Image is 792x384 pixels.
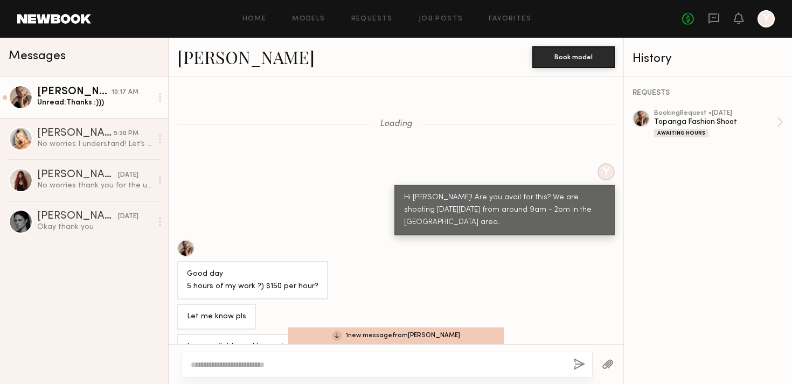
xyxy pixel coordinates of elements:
div: No worries I understand! Let’s definitely stay in touch for future shoots ☺️ [37,139,152,149]
div: Okay thank you [37,222,152,232]
div: Hi [PERSON_NAME]! Are you avail for this? We are shooting [DATE][DATE] from around 9am - 2pm in t... [404,192,605,229]
div: Unread: Thanks :))) [37,97,152,108]
a: Job Posts [419,16,463,23]
div: 5:20 PM [114,129,138,139]
a: Models [292,16,325,23]
span: Loading [380,120,412,129]
div: Let me know pls [187,311,246,323]
div: booking Request • [DATE] [654,110,777,117]
div: [PERSON_NAME] [37,211,118,222]
div: 1 new message from [PERSON_NAME] [288,327,504,344]
div: I am available and happy to discuss [187,341,317,353]
a: Home [242,16,267,23]
div: REQUESTS [633,89,783,97]
div: Good day 5 hours of my work ?) $150 per hour? [187,268,318,293]
div: [PERSON_NAME] [37,128,114,139]
div: [PERSON_NAME] [37,87,112,97]
div: Topanga Fashion Shoot [654,117,777,127]
div: [DATE] [118,170,138,180]
a: Requests [351,16,393,23]
div: Awaiting Hours [654,129,708,137]
div: [PERSON_NAME] [37,170,118,180]
span: Messages [9,50,66,62]
a: Y [758,10,775,27]
div: History [633,53,783,65]
a: [PERSON_NAME] [177,45,315,68]
div: [DATE] [118,212,138,222]
div: No worries thank you for the update and definitely feel free to reach out for future! Xx [37,180,152,191]
div: 10:17 AM [112,87,138,97]
a: Book model [532,52,615,61]
button: Book model [532,46,615,68]
a: bookingRequest •[DATE]Topanga Fashion ShootAwaiting Hours [654,110,783,137]
a: Favorites [489,16,531,23]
